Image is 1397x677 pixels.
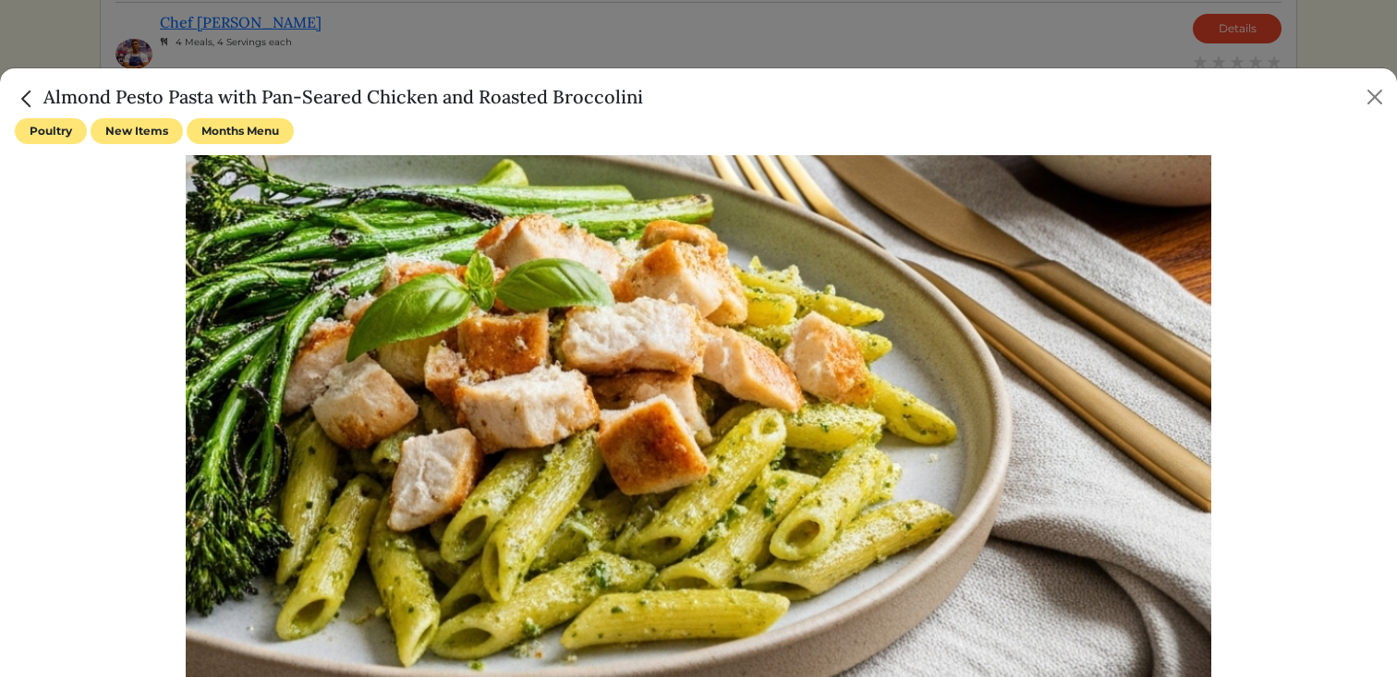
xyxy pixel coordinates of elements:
[1360,82,1390,112] button: Close
[91,118,183,144] span: New Items
[15,87,39,111] img: back_caret-0738dc900bf9763b5e5a40894073b948e17d9601fd527fca9689b06ce300169f.svg
[15,83,643,111] h5: Almond Pesto Pasta with Pan-Seared Chicken and Roasted Broccolini
[15,85,43,108] a: Close
[187,118,294,144] span: Months Menu
[15,118,87,144] span: Poultry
